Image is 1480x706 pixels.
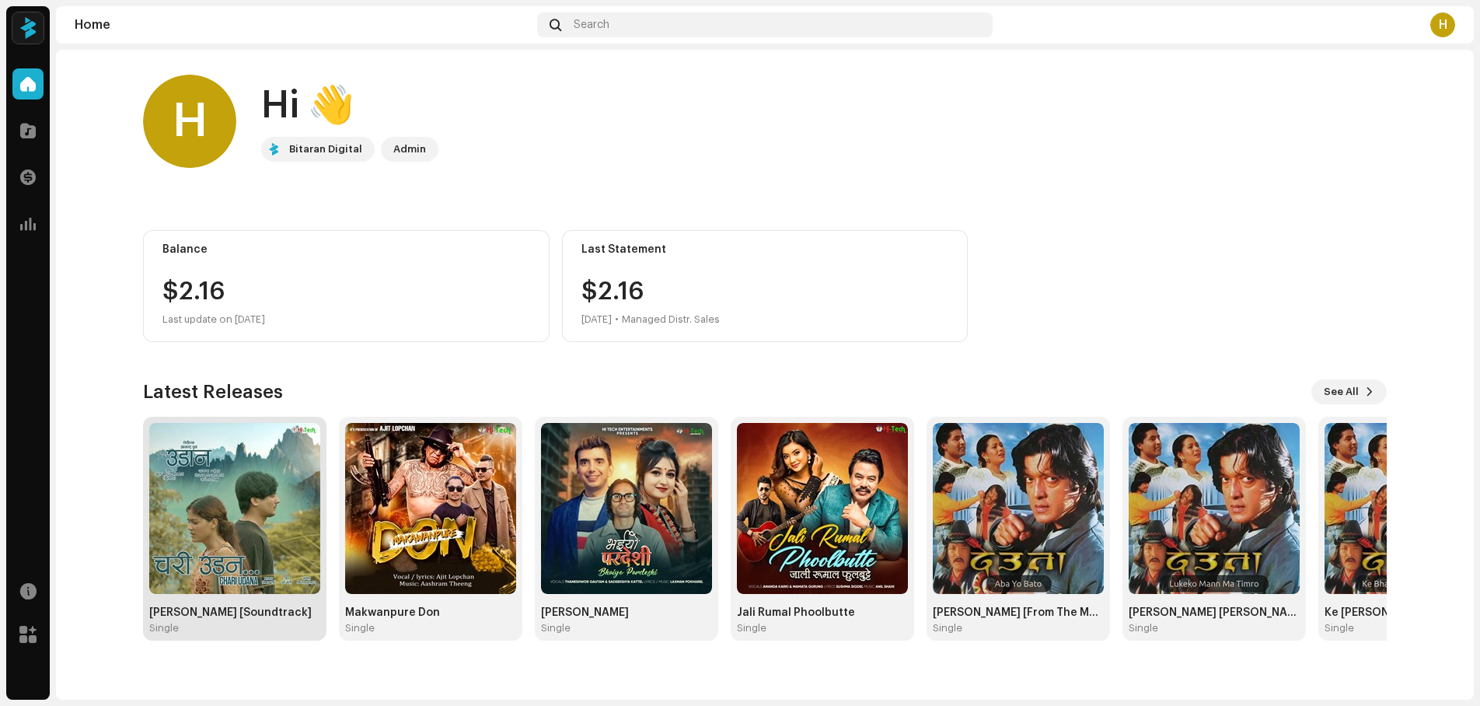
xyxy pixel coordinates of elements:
div: Jali Rumal Phoolbutte [737,606,908,619]
img: 6edee5c0-7199-410c-825d-c59c2113c777 [345,423,516,594]
button: See All [1311,379,1387,404]
div: • [615,310,619,329]
div: Single [933,622,962,634]
span: See All [1324,376,1359,407]
div: Managed Distr. Sales [622,310,720,329]
div: Last Statement [581,243,949,256]
div: [PERSON_NAME] [From The Movie Deuta] [933,606,1104,619]
div: Last update on [DATE] [162,310,530,329]
div: Bitaran Digital [289,140,362,159]
re-o-card-value: Last Statement [562,230,969,342]
div: Single [737,622,766,634]
div: Single [541,622,571,634]
span: Search [574,19,609,31]
div: Single [149,622,179,634]
img: 77561e64-1b8a-4660-a5fb-5b40c47fcf49 [264,140,283,159]
div: H [143,75,236,168]
div: Hi 👋 [261,81,438,131]
img: b6d334e4-d9ae-49e3-856a-6450c1b349c4 [737,423,908,594]
img: 549a7e93-a8e2-476c-8b10-8dc3755577ed [541,423,712,594]
div: Single [1325,622,1354,634]
div: [PERSON_NAME] [PERSON_NAME] [From The Movie Deuta] [1129,606,1300,619]
img: c830b7c4-ef80-458e-b21b-1324bb422a54 [1129,423,1300,594]
h3: Latest Releases [143,379,283,404]
div: Single [1129,622,1158,634]
div: Home [75,19,531,31]
img: bfa92656-8dbb-484a-8bed-13521682083b [933,423,1104,594]
img: 77561e64-1b8a-4660-a5fb-5b40c47fcf49 [12,12,44,44]
div: Single [345,622,375,634]
div: H [1430,12,1455,37]
div: Admin [393,140,426,159]
img: d5fb21b2-e314-4bb1-9c1a-399bf7a2c329 [149,423,320,594]
div: Balance [162,243,530,256]
re-o-card-value: Balance [143,230,550,342]
div: [PERSON_NAME] [541,606,712,619]
div: [DATE] [581,310,612,329]
div: Makwanpure Don [345,606,516,619]
div: [PERSON_NAME] [Soundtrack] [149,606,320,619]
